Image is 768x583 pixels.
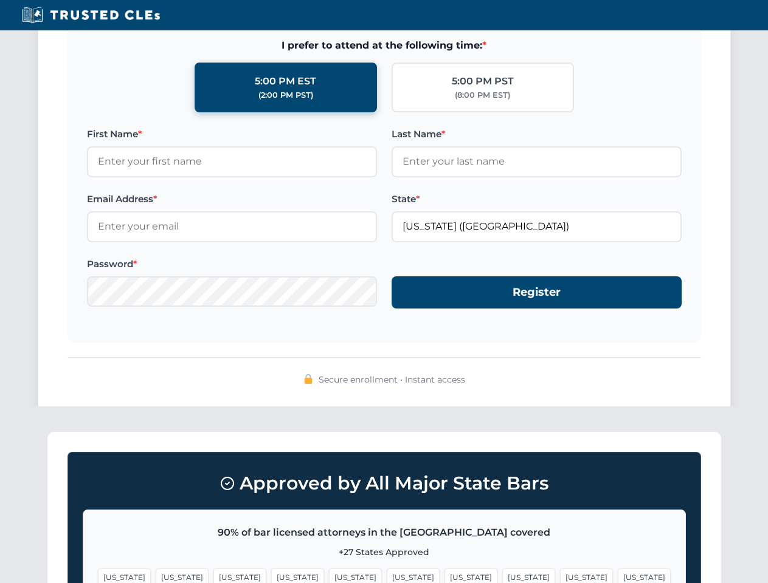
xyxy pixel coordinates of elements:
[98,525,671,540] p: 90% of bar licensed attorneys in the [GEOGRAPHIC_DATA] covered
[392,146,682,177] input: Enter your last name
[319,373,465,386] span: Secure enrollment • Instant access
[392,127,682,141] label: Last Name
[87,127,377,141] label: First Name
[87,211,377,242] input: Enter your email
[303,374,313,384] img: 🔒
[455,89,510,101] div: (8:00 PM EST)
[87,38,682,53] span: I prefer to attend at the following time:
[392,192,682,206] label: State
[392,211,682,242] input: Florida (FL)
[392,276,682,309] button: Register
[83,467,686,500] h3: Approved by All Major State Bars
[87,146,377,177] input: Enter your first name
[87,192,377,206] label: Email Address
[452,73,514,89] div: 5:00 PM PST
[98,545,671,559] p: +27 States Approved
[258,89,313,101] div: (2:00 PM PST)
[87,257,377,271] label: Password
[18,6,164,24] img: Trusted CLEs
[255,73,316,89] div: 5:00 PM EST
